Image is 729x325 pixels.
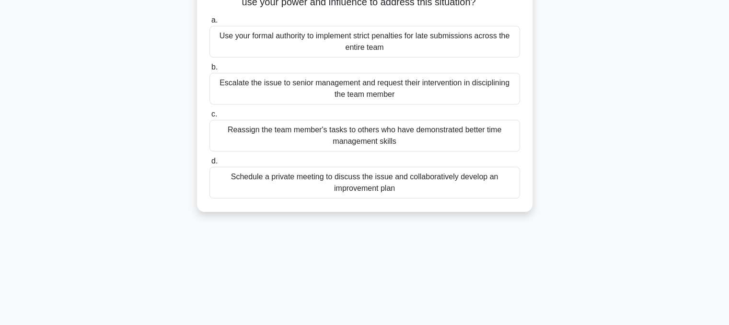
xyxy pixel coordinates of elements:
span: a. [211,16,218,24]
span: b. [211,63,218,71]
span: d. [211,157,218,165]
div: Schedule a private meeting to discuss the issue and collaboratively develop an improvement plan [209,167,520,198]
div: Escalate the issue to senior management and request their intervention in disciplining the team m... [209,73,520,104]
div: Reassign the team member's tasks to others who have demonstrated better time management skills [209,120,520,151]
div: Use your formal authority to implement strict penalties for late submissions across the entire team [209,26,520,58]
span: c. [211,110,217,118]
